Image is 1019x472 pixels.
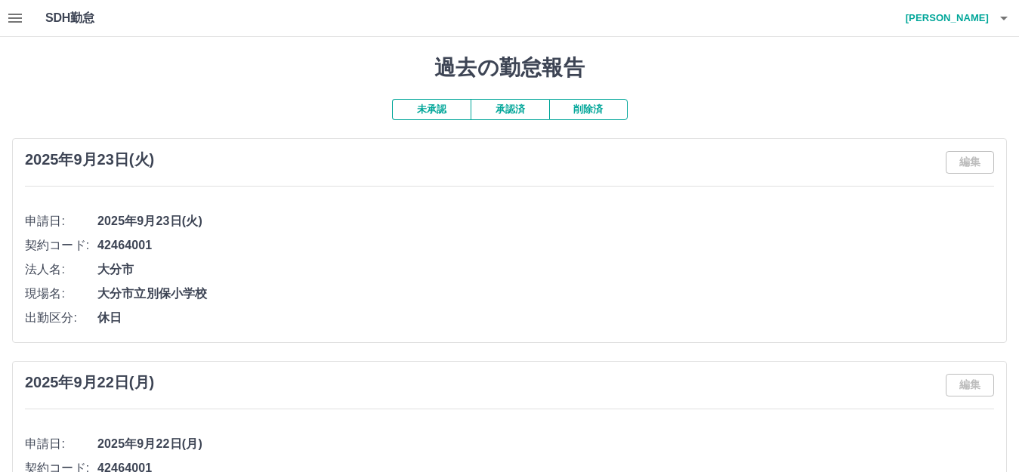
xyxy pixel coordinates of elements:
span: 申請日: [25,212,97,230]
button: 承認済 [471,99,549,120]
span: 休日 [97,309,994,327]
span: 大分市立別保小学校 [97,285,994,303]
span: 2025年9月22日(月) [97,435,994,453]
span: 出勤区分: [25,309,97,327]
h3: 2025年9月23日(火) [25,151,154,168]
button: 未承認 [392,99,471,120]
span: 法人名: [25,261,97,279]
h3: 2025年9月22日(月) [25,374,154,391]
span: 現場名: [25,285,97,303]
span: 大分市 [97,261,994,279]
button: 削除済 [549,99,628,120]
span: 2025年9月23日(火) [97,212,994,230]
span: 契約コード: [25,236,97,255]
h1: 過去の勤怠報告 [12,55,1007,81]
span: 申請日: [25,435,97,453]
span: 42464001 [97,236,994,255]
